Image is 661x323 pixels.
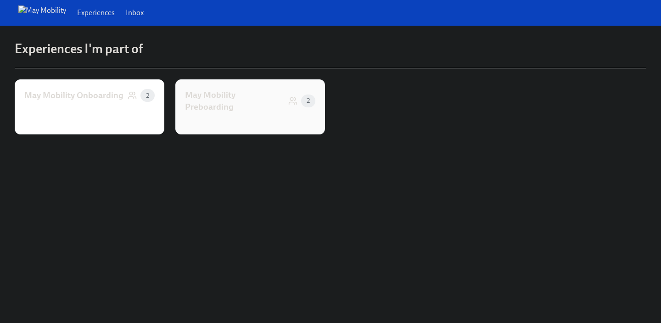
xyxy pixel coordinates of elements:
span: 2 [140,92,155,99]
span: 2 [301,97,315,104]
a: May Mobility Preboarding2 [175,79,325,134]
a: Inbox [126,8,144,18]
img: May Mobility [18,6,66,20]
a: Experiences [77,8,115,18]
a: May Mobility Onboarding2 [15,79,164,134]
h3: Experiences I'm part of [15,40,646,68]
div: May Mobility Onboarding [24,89,123,101]
div: May Mobility Preboarding [185,89,285,112]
